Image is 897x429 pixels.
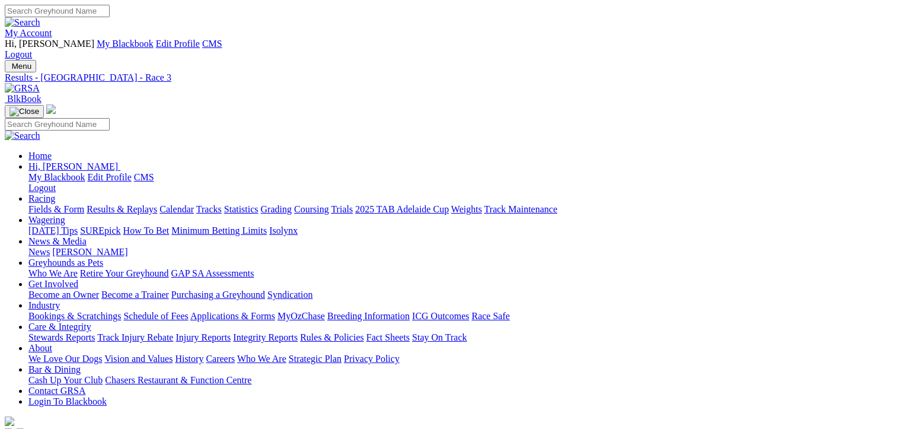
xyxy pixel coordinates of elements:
a: Vision and Values [104,354,173,364]
a: News & Media [28,236,87,246]
img: Search [5,131,40,141]
div: News & Media [28,247,892,258]
input: Search [5,118,110,131]
a: Applications & Forms [190,311,275,321]
a: Isolynx [269,225,298,236]
a: About [28,343,52,353]
a: My Account [5,28,52,38]
div: Industry [28,311,892,322]
a: Grading [261,204,292,214]
a: GAP SA Assessments [171,268,254,278]
div: Care & Integrity [28,332,892,343]
a: Login To Blackbook [28,396,107,406]
a: Careers [206,354,235,364]
a: Chasers Restaurant & Function Centre [105,375,251,385]
div: Greyhounds as Pets [28,268,892,279]
a: Calendar [159,204,194,214]
a: Care & Integrity [28,322,91,332]
button: Toggle navigation [5,60,36,72]
a: Minimum Betting Limits [171,225,267,236]
input: Search [5,5,110,17]
a: History [175,354,203,364]
a: Rules & Policies [300,332,364,342]
a: Wagering [28,215,65,225]
a: Track Maintenance [484,204,557,214]
a: Who We Are [237,354,286,364]
a: Logout [28,183,56,193]
a: We Love Our Dogs [28,354,102,364]
a: ICG Outcomes [412,311,469,321]
img: logo-grsa-white.png [5,417,14,426]
div: Bar & Dining [28,375,892,386]
a: Industry [28,300,60,310]
a: Coursing [294,204,329,214]
a: Stay On Track [412,332,467,342]
a: Home [28,151,52,161]
div: Get Involved [28,290,892,300]
a: CMS [202,39,222,49]
button: Toggle navigation [5,105,44,118]
span: BlkBook [7,94,42,104]
div: Hi, [PERSON_NAME] [28,172,892,193]
div: Wagering [28,225,892,236]
a: Bookings & Scratchings [28,311,121,321]
a: Fields & Form [28,204,84,214]
a: Become an Owner [28,290,99,300]
a: Track Injury Rebate [97,332,173,342]
a: My Blackbook [28,172,85,182]
a: Logout [5,49,32,59]
a: Race Safe [471,311,509,321]
a: Strategic Plan [289,354,341,364]
a: Syndication [267,290,312,300]
div: About [28,354,892,364]
div: My Account [5,39,892,60]
img: Search [5,17,40,28]
a: BlkBook [5,94,42,104]
a: [PERSON_NAME] [52,247,127,257]
a: Privacy Policy [344,354,400,364]
div: Racing [28,204,892,215]
a: Breeding Information [327,311,410,321]
img: GRSA [5,83,40,94]
a: MyOzChase [277,311,325,321]
a: Integrity Reports [233,332,298,342]
a: 2025 TAB Adelaide Cup [355,204,449,214]
a: Contact GRSA [28,386,85,396]
a: Greyhounds as Pets [28,258,103,268]
img: Close [9,107,39,116]
a: How To Bet [123,225,170,236]
img: logo-grsa-white.png [46,104,56,114]
a: Edit Profile [88,172,132,182]
a: Schedule of Fees [123,311,188,321]
a: Bar & Dining [28,364,81,374]
a: Hi, [PERSON_NAME] [28,161,120,171]
a: Get Involved [28,279,78,289]
a: Injury Reports [175,332,231,342]
a: Cash Up Your Club [28,375,103,385]
span: Hi, [PERSON_NAME] [5,39,94,49]
a: SUREpick [80,225,120,236]
a: Fact Sheets [366,332,410,342]
span: Hi, [PERSON_NAME] [28,161,118,171]
a: Trials [331,204,353,214]
a: Retire Your Greyhound [80,268,169,278]
a: Results & Replays [87,204,157,214]
a: Edit Profile [156,39,200,49]
a: Become a Trainer [101,290,169,300]
a: CMS [134,172,154,182]
a: [DATE] Tips [28,225,78,236]
a: Purchasing a Greyhound [171,290,265,300]
a: Statistics [224,204,258,214]
a: Stewards Reports [28,332,95,342]
a: Weights [451,204,482,214]
a: Who We Are [28,268,78,278]
a: Racing [28,193,55,204]
a: My Blackbook [97,39,154,49]
a: Results - [GEOGRAPHIC_DATA] - Race 3 [5,72,892,83]
span: Menu [12,62,31,71]
a: Tracks [196,204,222,214]
a: News [28,247,50,257]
